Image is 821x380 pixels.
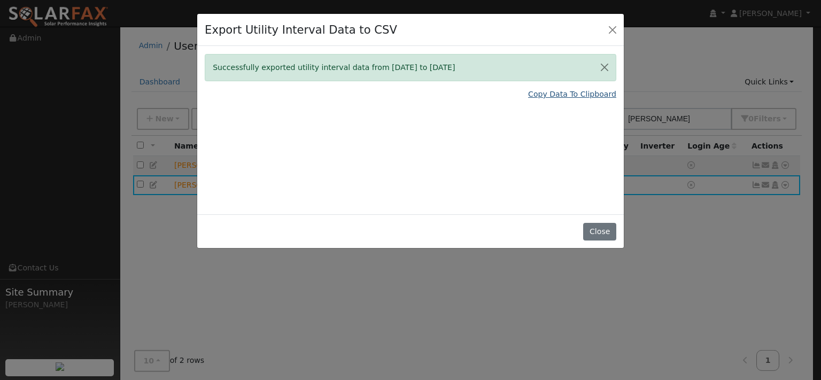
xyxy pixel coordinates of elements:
[583,223,616,241] button: Close
[605,22,620,37] button: Close
[593,55,616,81] button: Close
[205,21,397,38] h4: Export Utility Interval Data to CSV
[528,89,616,100] a: Copy Data To Clipboard
[205,54,616,81] div: Successfully exported utility interval data from [DATE] to [DATE]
